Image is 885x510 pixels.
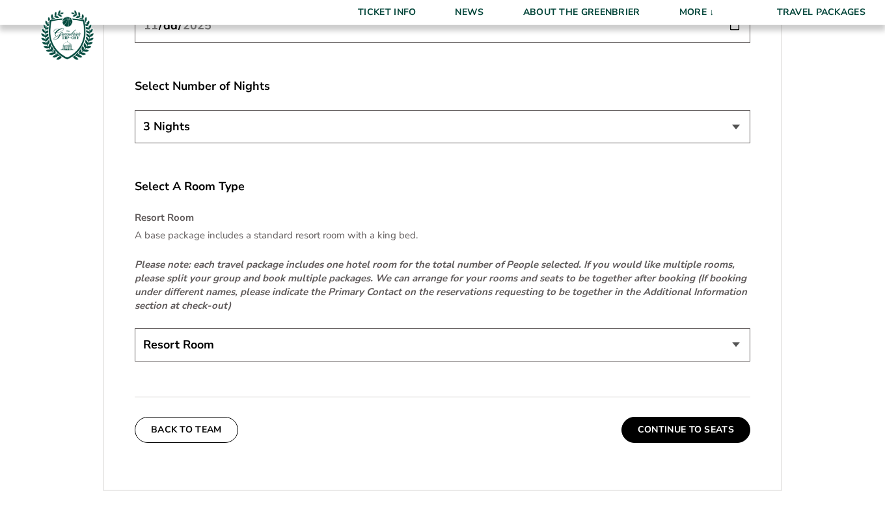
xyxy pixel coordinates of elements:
[135,178,750,195] label: Select A Room Type
[135,78,750,94] label: Select Number of Nights
[135,258,747,312] em: Please note: each travel package includes one hotel room for the total number of People selected....
[135,211,750,225] h4: Resort Room
[621,417,750,443] button: Continue To Seats
[135,417,238,443] button: Back To Team
[135,229,750,242] p: A base package includes a standard resort room with a king bed.
[39,7,96,63] img: Greenbrier Tip-Off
